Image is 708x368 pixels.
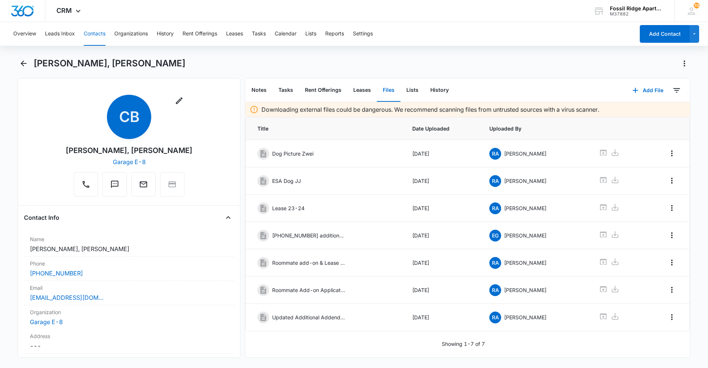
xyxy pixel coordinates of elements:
button: Contacts [84,22,105,46]
button: Overflow Menu [666,202,678,214]
button: Leads Inbox [45,22,75,46]
dd: [PERSON_NAME], [PERSON_NAME] [30,244,228,253]
h4: Contact Info [24,213,59,222]
button: Files [377,79,400,102]
button: Overflow Menu [666,147,678,159]
td: [DATE] [403,249,481,277]
button: Call [74,172,98,197]
label: Phone [30,260,228,267]
p: [PHONE_NUMBER] additional addendum.pdf [272,232,346,239]
label: Email [30,284,228,292]
button: Overflow Menu [666,229,678,241]
div: account name [610,6,664,11]
span: RA [489,257,501,269]
span: CRM [56,7,72,14]
div: Address--- [24,329,234,354]
button: Overview [13,22,36,46]
button: Overflow Menu [666,175,678,187]
div: [PERSON_NAME], [PERSON_NAME] [66,145,192,156]
button: Lists [400,79,424,102]
button: Leases [226,22,243,46]
button: History [157,22,174,46]
span: EG [489,230,501,242]
button: Calendar [275,22,296,46]
button: Back [18,58,29,69]
button: Email [131,172,156,197]
td: [DATE] [403,167,481,195]
span: RA [489,175,501,187]
button: Tasks [273,79,299,102]
button: Settings [353,22,373,46]
a: Email [131,184,156,190]
button: Notes [246,79,273,102]
td: [DATE] [403,195,481,222]
button: Actions [678,58,690,69]
a: [EMAIL_ADDRESS][DOMAIN_NAME] [30,293,104,302]
label: Name [30,235,228,243]
div: notifications count [694,3,700,8]
p: [PERSON_NAME] [504,232,546,239]
span: RA [489,312,501,323]
span: RA [489,148,501,160]
button: Overflow Menu [666,257,678,268]
div: OrganizationGarage E-8 [24,305,234,329]
label: Organization [30,308,228,316]
a: Garage E-8 [113,158,146,166]
p: Dog Picture Zwei [272,150,313,157]
button: Filters [671,84,683,96]
div: Name[PERSON_NAME], [PERSON_NAME] [24,232,234,257]
dd: --- [30,341,228,350]
span: Date Uploaded [412,125,472,132]
button: Tasks [252,22,266,46]
p: Lease 23-24 [272,204,305,212]
button: Add Contact [640,25,690,43]
button: Overflow Menu [666,311,678,323]
p: [PERSON_NAME] [504,204,546,212]
button: Rent Offerings [299,79,347,102]
td: [DATE] [403,277,481,304]
span: Uploaded By [489,125,581,132]
span: 70 [694,3,700,8]
p: Updated Additional Addendums [272,313,346,321]
button: Leases [347,79,377,102]
a: Call [74,184,98,190]
p: [PERSON_NAME] [504,150,546,157]
p: [PERSON_NAME] [504,177,546,185]
button: Organizations [114,22,148,46]
button: History [424,79,455,102]
div: account id [610,11,664,17]
td: [DATE] [403,140,481,167]
div: Email[EMAIL_ADDRESS][DOMAIN_NAME] [24,281,234,305]
button: Close [222,212,234,223]
p: [PERSON_NAME] [504,286,546,294]
label: Address [30,332,228,340]
p: [PERSON_NAME] [504,313,546,321]
button: Lists [305,22,316,46]
a: Garage E-8 [30,318,63,326]
span: Title [257,125,395,132]
div: Phone[PHONE_NUMBER] [24,257,234,281]
button: Overflow Menu [666,284,678,296]
span: RA [489,284,501,296]
span: RA [489,202,501,214]
td: [DATE] [403,304,481,331]
p: ESA Dog JJ [272,177,301,185]
p: Roommate Add-on Application [272,286,346,294]
a: [PHONE_NUMBER] [30,269,83,278]
h1: [PERSON_NAME], [PERSON_NAME] [34,58,185,69]
p: Downloading external files could be dangerous. We recommend scanning files from untrusted sources... [261,105,599,114]
button: Reports [325,22,344,46]
p: Roommate add-on & Lease Renewal [272,259,346,267]
td: [DATE] [403,222,481,249]
span: CB [107,95,151,139]
button: Rent Offerings [183,22,217,46]
a: Text [103,184,127,190]
button: Text [103,172,127,197]
p: [PERSON_NAME] [504,259,546,267]
button: Add File [625,81,671,99]
p: Showing 1-7 of 7 [442,340,485,348]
